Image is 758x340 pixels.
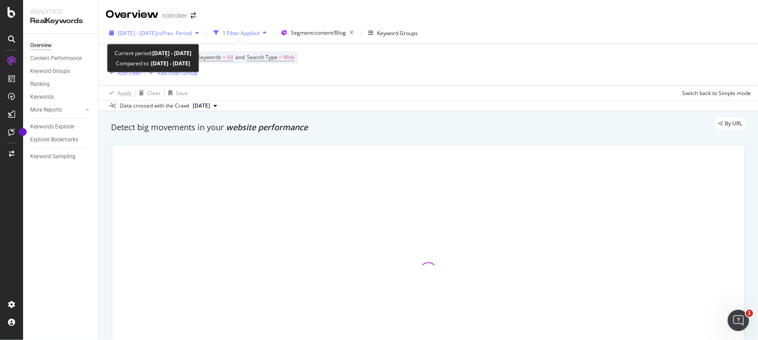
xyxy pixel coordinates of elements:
[30,135,78,144] div: Explorer Bookmarks
[30,152,92,161] a: Keyword Sampling
[30,7,91,16] div: Analytics
[210,26,270,40] button: 1 Filter Applied
[197,53,221,61] span: Keywords
[30,122,92,132] a: Keywords Explorer
[165,86,188,100] button: Save
[377,29,418,37] div: Keyword Groups
[283,51,294,64] span: Web
[118,69,141,77] div: Add Filter
[222,53,226,61] span: =
[30,152,75,161] div: Keyword Sampling
[682,89,751,97] div: Switch back to Simple mode
[150,60,190,67] b: [DATE] - [DATE]
[30,92,92,102] a: Keywords
[152,49,191,57] b: [DATE] - [DATE]
[193,102,210,110] span: 2025 Aug. 4th
[291,29,346,36] span: Segment: content/Blog
[106,86,131,100] button: Apply
[190,12,196,19] div: arrow-right-arrow-left
[30,41,92,50] a: Overview
[30,80,92,89] a: Ranking
[222,29,259,37] div: 1 Filter Applied
[714,117,746,130] div: legacy label
[30,80,50,89] div: Ranking
[157,69,198,77] div: Add Filter Group
[189,100,221,111] button: [DATE]
[235,53,245,61] span: and
[19,128,27,136] div: Tooltip anchor
[30,122,75,132] div: Keywords Explorer
[278,26,357,40] button: Segment:content/Blog
[30,135,92,144] a: Explorer Bookmarks
[106,68,141,78] button: Add Filter
[116,58,190,68] div: Compared to:
[30,105,62,115] div: More Reports
[145,68,198,78] button: Add Filter Group
[227,51,233,64] span: All
[30,67,92,76] a: Keyword Groups
[30,67,70,76] div: Keyword Groups
[728,310,749,331] iframe: Intercom live chat
[679,86,751,100] button: Switch back to Simple mode
[147,89,161,97] div: Clear
[365,26,421,40] button: Keyword Groups
[118,29,157,37] span: [DATE] - [DATE]
[30,54,92,63] a: Content Performance
[746,310,753,317] span: 1
[30,16,91,26] div: RealKeywords
[279,53,282,61] span: =
[157,29,192,37] span: vs Prev. Period
[135,86,161,100] button: Clear
[30,41,52,50] div: Overview
[162,11,187,20] div: nobroker
[118,89,131,97] div: Apply
[30,105,83,115] a: More Reports
[120,102,189,110] div: Data crossed with the Crawl
[106,26,202,40] button: [DATE] - [DATE]vsPrev. Period
[247,53,278,61] span: Search Type
[176,89,188,97] div: Save
[106,7,159,22] div: Overview
[30,54,82,63] div: Content Performance
[115,48,191,58] div: Current period:
[30,92,54,102] div: Keywords
[725,121,742,126] span: By URL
